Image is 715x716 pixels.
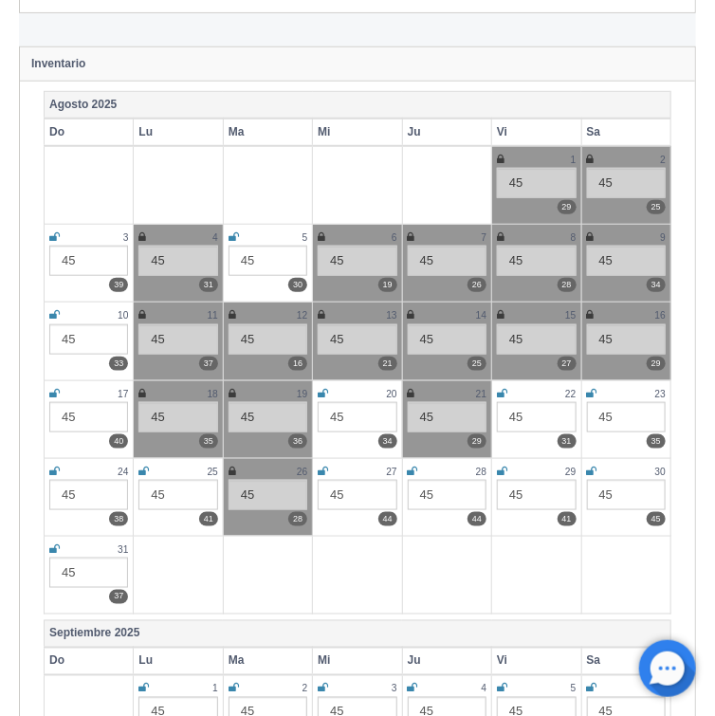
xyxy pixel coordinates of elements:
small: 31 [118,544,128,555]
th: Vi [492,119,581,146]
small: 7 [481,232,486,243]
div: 45 [408,246,486,276]
div: 45 [138,402,217,432]
small: 15 [565,310,576,321]
label: 28 [288,512,307,526]
small: 9 [660,232,666,243]
label: 26 [467,278,486,292]
label: 29 [647,357,666,371]
label: 30 [288,278,307,292]
div: 45 [49,402,128,432]
label: 45 [647,512,666,526]
div: 45 [229,324,307,355]
small: 23 [655,389,666,399]
small: 5 [571,684,577,694]
label: 36 [288,434,307,449]
label: 37 [109,590,128,604]
small: 19 [297,389,307,399]
label: 19 [378,278,397,292]
small: 18 [208,389,218,399]
label: 38 [109,512,128,526]
label: 31 [199,278,218,292]
small: 4 [212,232,218,243]
th: Ju [402,648,491,675]
th: Ma [223,119,312,146]
small: 12 [297,310,307,321]
small: 30 [655,467,666,477]
th: Mi [313,119,402,146]
label: 25 [647,200,666,214]
label: 41 [199,512,218,526]
small: 5 [302,232,308,243]
div: 45 [408,402,486,432]
div: 45 [497,168,576,198]
div: 45 [49,480,128,510]
th: Mi [313,648,402,675]
small: 13 [386,310,396,321]
small: 16 [655,310,666,321]
label: 37 [199,357,218,371]
small: 22 [565,389,576,399]
div: 45 [587,480,666,510]
small: 24 [118,467,128,477]
label: 39 [109,278,128,292]
div: 45 [229,480,307,510]
div: 45 [497,480,576,510]
small: 3 [123,232,129,243]
label: 40 [109,434,128,449]
small: 3 [392,684,397,694]
th: Sa [581,648,670,675]
div: 45 [49,558,128,588]
small: 26 [297,467,307,477]
label: 27 [558,357,577,371]
th: Agosto 2025 [45,91,671,119]
small: 11 [208,310,218,321]
small: 2 [660,155,666,165]
label: 35 [199,434,218,449]
small: 28 [476,467,486,477]
div: 45 [318,480,396,510]
th: Ju [402,119,491,146]
th: Do [45,119,134,146]
small: 29 [565,467,576,477]
th: Lu [134,648,223,675]
small: 4 [481,684,486,694]
label: 35 [647,434,666,449]
small: 2 [302,684,308,694]
th: Lu [134,119,223,146]
div: 45 [408,480,486,510]
div: 45 [587,324,666,355]
label: 28 [558,278,577,292]
label: 41 [558,512,577,526]
label: 29 [467,434,486,449]
label: 16 [288,357,307,371]
div: 45 [318,402,396,432]
strong: Inventario [31,57,85,70]
label: 21 [378,357,397,371]
div: 45 [587,246,666,276]
label: 25 [467,357,486,371]
label: 44 [467,512,486,526]
div: 45 [138,246,217,276]
small: 1 [571,155,577,165]
th: Ma [223,648,312,675]
div: 45 [497,402,576,432]
div: 45 [318,324,396,355]
div: 45 [229,246,307,276]
div: 45 [408,324,486,355]
label: 29 [558,200,577,214]
div: 45 [138,324,217,355]
th: Vi [492,648,581,675]
div: 45 [587,402,666,432]
label: 34 [378,434,397,449]
div: 45 [497,246,576,276]
small: 8 [571,232,577,243]
small: 20 [386,389,396,399]
small: 25 [208,467,218,477]
small: 17 [118,389,128,399]
div: 45 [229,402,307,432]
label: 33 [109,357,128,371]
div: 45 [138,480,217,510]
small: 21 [476,389,486,399]
small: 10 [118,310,128,321]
